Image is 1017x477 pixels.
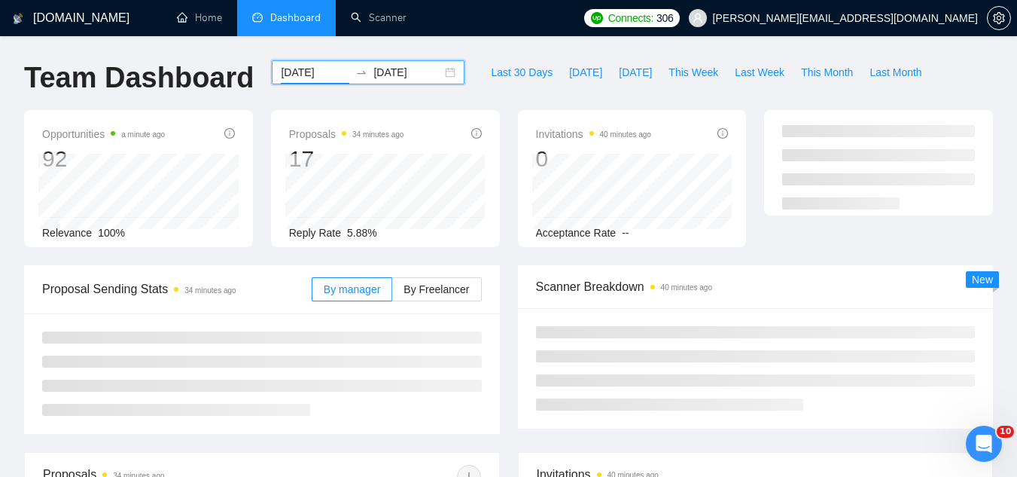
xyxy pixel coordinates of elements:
span: info-circle [471,128,482,139]
span: Dashboard [270,11,321,24]
button: Last Week [726,60,793,84]
span: By manager [324,283,380,295]
span: Reply Rate [289,227,341,239]
span: Acceptance Rate [536,227,617,239]
span: Proposal Sending Stats [42,280,312,298]
span: Connects: [608,10,653,26]
a: homeHome [177,11,222,24]
span: Last Week [735,64,784,81]
a: setting [987,12,1011,24]
time: 34 minutes ago [352,130,403,139]
span: -- [622,227,629,239]
h1: Team Dashboard [24,60,254,96]
span: By Freelancer [403,283,469,295]
button: This Month [793,60,861,84]
span: to [355,66,367,78]
button: Last 30 Days [483,60,561,84]
span: info-circle [717,128,728,139]
span: 5.88% [347,227,377,239]
div: 17 [289,145,404,173]
span: [DATE] [569,64,602,81]
button: [DATE] [611,60,660,84]
time: a minute ago [121,130,165,139]
time: 40 minutes ago [600,130,651,139]
span: Last 30 Days [491,64,553,81]
input: End date [373,64,442,81]
span: 100% [98,227,125,239]
span: [DATE] [619,64,652,81]
iframe: Intercom live chat [966,426,1002,462]
time: 34 minutes ago [184,286,236,295]
button: setting [987,6,1011,30]
input: Start date [281,64,349,81]
span: This Month [801,64,853,81]
span: setting [988,12,1010,24]
span: info-circle [224,128,235,139]
img: upwork-logo.png [591,12,603,24]
span: Last Month [869,64,921,81]
div: 92 [42,145,165,173]
span: 306 [656,10,673,26]
img: logo [13,7,23,31]
button: [DATE] [561,60,611,84]
span: Proposals [289,125,404,143]
span: Invitations [536,125,651,143]
button: This Week [660,60,726,84]
button: Last Month [861,60,930,84]
span: dashboard [252,12,263,23]
div: 0 [536,145,651,173]
span: Scanner Breakdown [536,277,976,296]
a: searchScanner [351,11,406,24]
span: This Week [668,64,718,81]
span: swap-right [355,66,367,78]
span: New [972,274,993,286]
span: 10 [997,426,1014,438]
span: Opportunities [42,125,165,143]
span: Relevance [42,227,92,239]
time: 40 minutes ago [661,283,712,292]
span: user [693,13,703,23]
